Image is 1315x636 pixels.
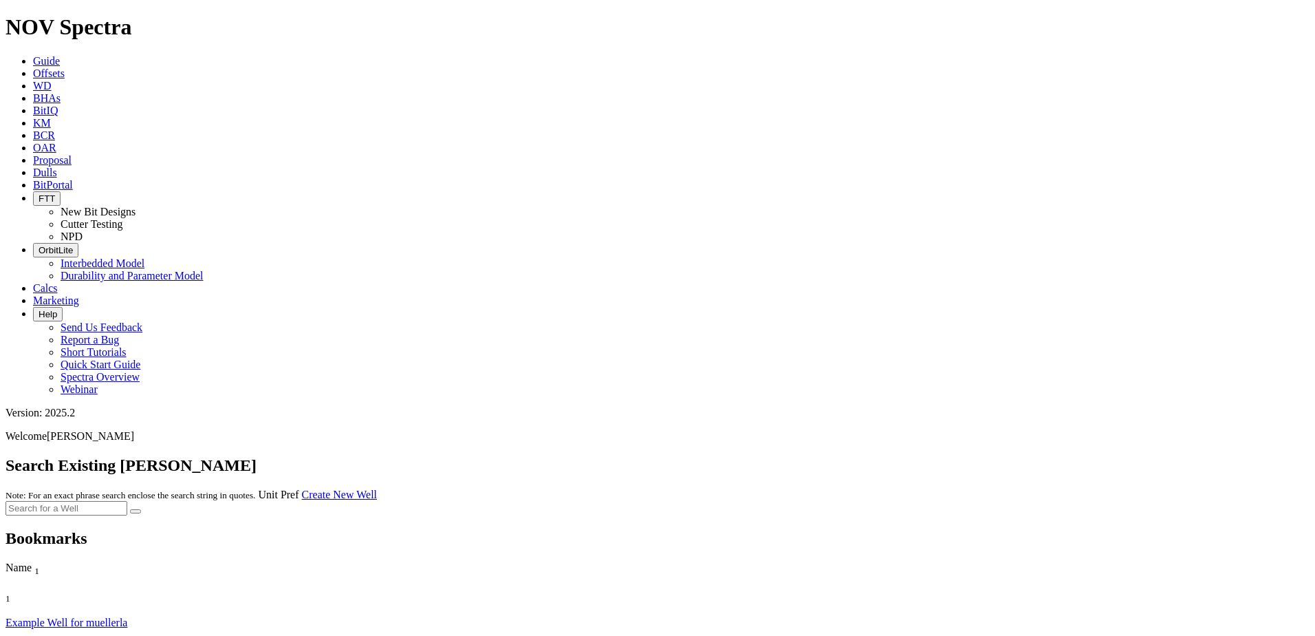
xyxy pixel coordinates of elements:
span: Help [39,309,57,319]
a: Unit Pref [258,489,298,500]
span: FTT [39,193,55,204]
a: Create New Well [302,489,377,500]
span: Sort None [34,562,39,573]
a: Send Us Feedback [61,321,142,333]
a: Report a Bug [61,334,119,346]
a: Calcs [33,282,58,294]
a: WD [33,80,52,92]
div: Name Sort None [6,562,1217,577]
span: OrbitLite [39,245,73,255]
a: Guide [33,55,60,67]
h1: NOV Spectra [6,14,1309,40]
span: Sort None [6,589,10,601]
div: Column Menu [6,577,1217,589]
button: Help [33,307,63,321]
a: BCR [33,129,55,141]
a: Short Tutorials [61,346,127,358]
a: Quick Start Guide [61,359,140,370]
a: Marketing [33,295,79,306]
a: BitPortal [33,179,73,191]
sub: 1 [6,593,10,604]
a: Offsets [33,67,65,79]
p: Welcome [6,430,1309,443]
a: Cutter Testing [61,218,123,230]
button: OrbitLite [33,243,78,257]
a: New Bit Designs [61,206,135,218]
div: Version: 2025.2 [6,407,1309,419]
span: [PERSON_NAME] [47,430,134,442]
button: FTT [33,191,61,206]
a: Interbedded Model [61,257,144,269]
div: Column Menu [6,604,74,617]
a: Dulls [33,167,57,178]
div: Sort None [6,589,74,604]
a: Proposal [33,154,72,166]
small: Note: For an exact phrase search enclose the search string in quotes. [6,490,255,500]
span: Name [6,562,32,573]
div: Sort None [6,589,74,617]
a: Spectra Overview [61,371,140,383]
a: Webinar [61,383,98,395]
a: OAR [33,142,56,153]
h2: Search Existing [PERSON_NAME] [6,456,1309,475]
input: Search for a Well [6,501,127,516]
a: BHAs [33,92,61,104]
a: BitIQ [33,105,58,116]
a: Example Well for muellerla [6,617,127,628]
a: KM [33,117,51,129]
h2: Bookmarks [6,529,1309,548]
a: NPD [61,231,83,242]
sub: 1 [34,566,39,576]
div: Sort None [6,562,1217,589]
a: Durability and Parameter Model [61,270,204,282]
